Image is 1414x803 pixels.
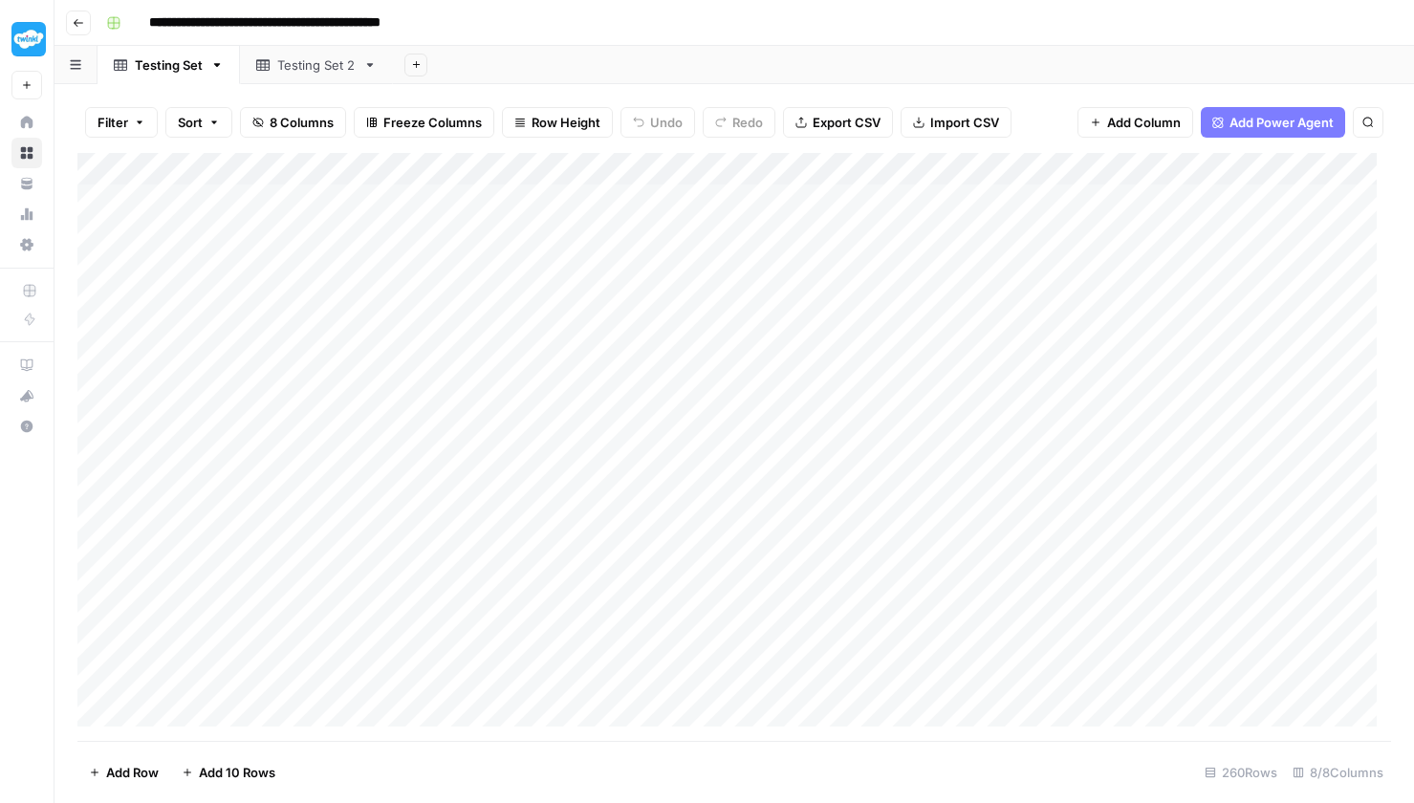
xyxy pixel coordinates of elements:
[1229,113,1334,132] span: Add Power Agent
[620,107,695,138] button: Undo
[170,757,287,788] button: Add 10 Rows
[165,107,232,138] button: Sort
[383,113,482,132] span: Freeze Columns
[11,350,42,380] a: AirOps Academy
[901,107,1012,138] button: Import CSV
[12,381,41,410] div: What's new?
[1107,113,1181,132] span: Add Column
[703,107,775,138] button: Redo
[178,113,203,132] span: Sort
[11,15,42,63] button: Workspace: Twinkl
[1201,107,1345,138] button: Add Power Agent
[1285,757,1391,788] div: 8/8 Columns
[240,107,346,138] button: 8 Columns
[783,107,893,138] button: Export CSV
[98,113,128,132] span: Filter
[11,138,42,168] a: Browse
[1077,107,1193,138] button: Add Column
[270,113,334,132] span: 8 Columns
[11,229,42,260] a: Settings
[11,107,42,138] a: Home
[135,55,203,75] div: Testing Set
[650,113,683,132] span: Undo
[732,113,763,132] span: Redo
[813,113,881,132] span: Export CSV
[930,113,999,132] span: Import CSV
[11,411,42,442] button: Help + Support
[85,107,158,138] button: Filter
[277,55,356,75] div: Testing Set 2
[199,763,275,782] span: Add 10 Rows
[11,199,42,229] a: Usage
[532,113,600,132] span: Row Height
[11,22,46,56] img: Twinkl Logo
[240,46,393,84] a: Testing Set 2
[1197,757,1285,788] div: 260 Rows
[354,107,494,138] button: Freeze Columns
[11,168,42,199] a: Your Data
[98,46,240,84] a: Testing Set
[77,757,170,788] button: Add Row
[11,380,42,411] button: What's new?
[502,107,613,138] button: Row Height
[106,763,159,782] span: Add Row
